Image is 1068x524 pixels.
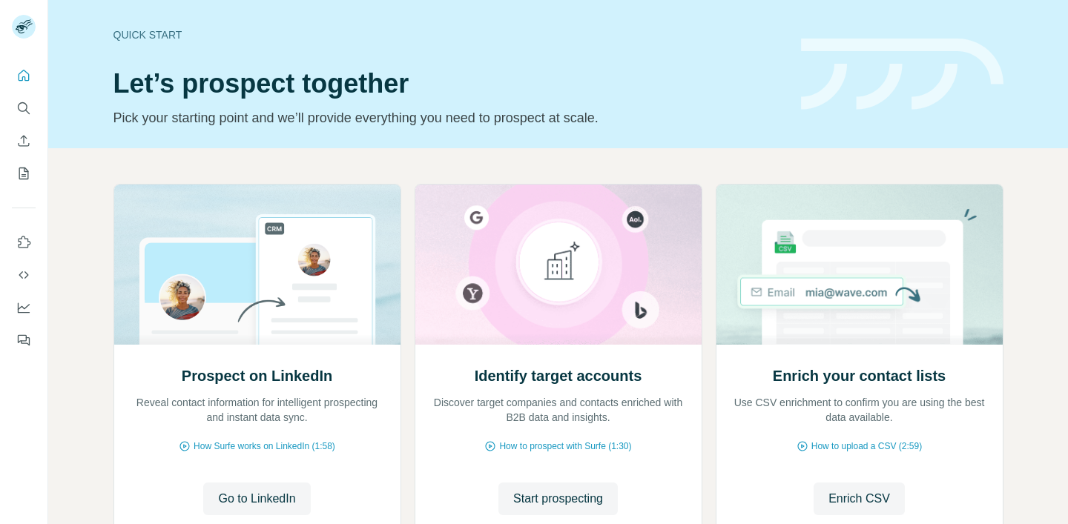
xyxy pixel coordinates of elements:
button: Use Surfe on LinkedIn [12,229,36,256]
img: Enrich your contact lists [716,185,1003,345]
span: Go to LinkedIn [218,490,295,508]
img: banner [801,39,1003,110]
div: Quick start [113,27,783,42]
button: Quick start [12,62,36,89]
span: How to prospect with Surfe (1:30) [499,440,631,453]
button: My lists [12,160,36,187]
span: How to upload a CSV (2:59) [811,440,922,453]
img: Identify target accounts [415,185,702,345]
button: Enrich CSV [814,482,905,515]
button: Dashboard [12,294,36,321]
p: Pick your starting point and we’ll provide everything you need to prospect at scale. [113,107,783,128]
button: Go to LinkedIn [203,482,310,515]
p: Discover target companies and contacts enriched with B2B data and insights. [430,395,687,425]
h2: Prospect on LinkedIn [182,365,332,386]
h2: Identify target accounts [475,365,642,386]
button: Feedback [12,327,36,354]
p: Reveal contact information for intelligent prospecting and instant data sync. [129,395,386,425]
span: How Surfe works on LinkedIn (1:58) [194,440,335,453]
img: Prospect on LinkedIn [113,185,401,345]
p: Use CSV enrichment to confirm you are using the best data available. [731,395,988,425]
button: Search [12,95,36,122]
span: Start prospecting [513,490,603,508]
button: Start prospecting [498,482,618,515]
button: Enrich CSV [12,127,36,154]
button: Use Surfe API [12,262,36,288]
h1: Let’s prospect together [113,69,783,99]
h2: Enrich your contact lists [773,365,946,386]
span: Enrich CSV [828,490,890,508]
